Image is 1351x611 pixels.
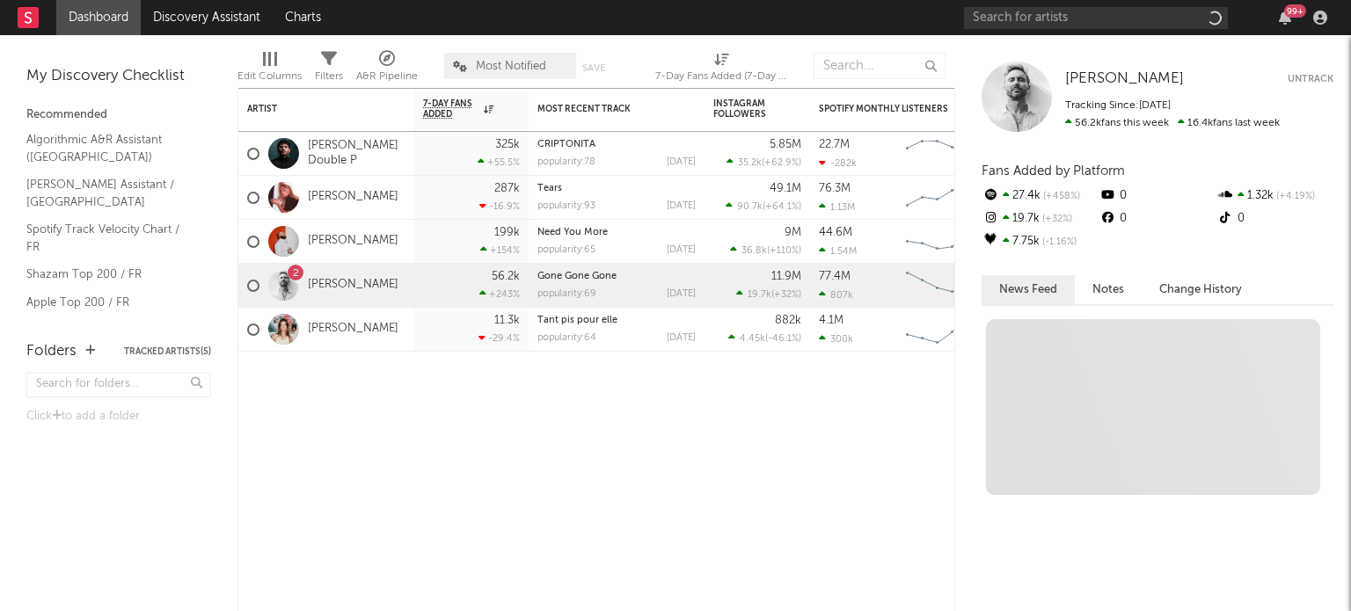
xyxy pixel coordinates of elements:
[479,200,520,212] div: -16.9 %
[1288,70,1333,88] button: Untrack
[982,164,1125,178] span: Fans Added by Platform
[1274,192,1315,201] span: +4.19 %
[898,132,977,176] svg: Chart title
[898,220,977,264] svg: Chart title
[308,322,398,337] a: [PERSON_NAME]
[537,272,617,281] a: Gone Gone Gone
[768,334,799,344] span: -46.1 %
[819,227,852,238] div: 44.6M
[819,333,853,345] div: 300k
[819,289,853,301] div: 807k
[1099,207,1216,230] div: 0
[537,104,669,114] div: Most Recent Track
[741,246,767,256] span: 36.8k
[537,272,696,281] div: Gone Gone Gone
[492,271,520,282] div: 56.2k
[356,44,418,95] div: A&R Pipeline
[819,201,855,213] div: 1.13M
[726,200,801,212] div: ( )
[770,246,799,256] span: +110 %
[423,98,479,120] span: 7-Day Fans Added
[1065,118,1280,128] span: 16.4k fans last week
[728,332,801,344] div: ( )
[537,316,617,325] a: Tant pis pour elle
[537,157,595,167] div: popularity: 78
[26,265,194,284] a: Shazam Top 200 / FR
[537,184,696,193] div: Tears
[308,139,405,169] a: [PERSON_NAME] Double P
[537,228,608,237] a: Need You More
[476,61,546,72] span: Most Notified
[736,288,801,300] div: ( )
[308,234,398,249] a: [PERSON_NAME]
[480,244,520,256] div: +154 %
[237,44,302,95] div: Edit Columns
[1216,185,1333,207] div: 1.32k
[819,315,843,326] div: 4.1M
[247,104,379,114] div: Artist
[537,316,696,325] div: Tant pis pour elle
[982,275,1075,304] button: News Feed
[26,130,194,166] a: Algorithmic A&R Assistant ([GEOGRAPHIC_DATA])
[737,202,763,212] span: 90.7k
[819,183,851,194] div: 76.3M
[819,245,857,257] div: 1.54M
[982,185,1099,207] div: 27.4k
[26,220,194,256] a: Spotify Track Velocity Chart / FR
[478,156,520,168] div: +55.5 %
[26,105,211,126] div: Recommended
[1040,237,1077,247] span: -1.16 %
[1099,185,1216,207] div: 0
[814,53,946,79] input: Search...
[774,290,799,300] span: +32 %
[738,158,762,168] span: 35.2k
[667,245,696,255] div: [DATE]
[537,140,595,149] a: CRIPTONITA
[667,333,696,343] div: [DATE]
[1216,207,1333,230] div: 0
[748,290,771,300] span: 19.7k
[1065,70,1184,88] a: [PERSON_NAME]
[494,183,520,194] div: 287k
[537,245,595,255] div: popularity: 65
[26,175,194,211] a: [PERSON_NAME] Assistant / [GEOGRAPHIC_DATA]
[1041,192,1080,201] span: +458 %
[982,230,1099,253] div: 7.75k
[479,288,520,300] div: +243 %
[655,44,787,95] div: 7-Day Fans Added (7-Day Fans Added)
[964,7,1228,29] input: Search for artists
[775,315,801,326] div: 882k
[740,334,765,344] span: 4.45k
[26,293,194,312] a: Apple Top 200 / FR
[537,184,562,193] a: Tears
[1065,100,1171,111] span: Tracking Since: [DATE]
[237,66,302,87] div: Edit Columns
[1075,275,1142,304] button: Notes
[785,227,801,238] div: 9M
[26,341,77,362] div: Folders
[1142,275,1260,304] button: Change History
[356,66,418,87] div: A&R Pipeline
[494,315,520,326] div: 11.3k
[771,271,801,282] div: 11.9M
[315,66,343,87] div: Filters
[764,158,799,168] span: +62.9 %
[898,308,977,352] svg: Chart title
[667,201,696,211] div: [DATE]
[655,66,787,87] div: 7-Day Fans Added (7-Day Fans Added)
[730,244,801,256] div: ( )
[315,44,343,95] div: Filters
[819,157,857,169] div: -282k
[26,66,211,87] div: My Discovery Checklist
[582,63,605,73] button: Save
[1040,215,1072,224] span: +32 %
[898,264,977,308] svg: Chart title
[898,176,977,220] svg: Chart title
[765,202,799,212] span: +64.1 %
[1284,4,1306,18] div: 99 +
[537,333,596,343] div: popularity: 64
[537,228,696,237] div: Need You More
[478,332,520,344] div: -29.4 %
[26,372,211,397] input: Search for folders...
[770,183,801,194] div: 49.1M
